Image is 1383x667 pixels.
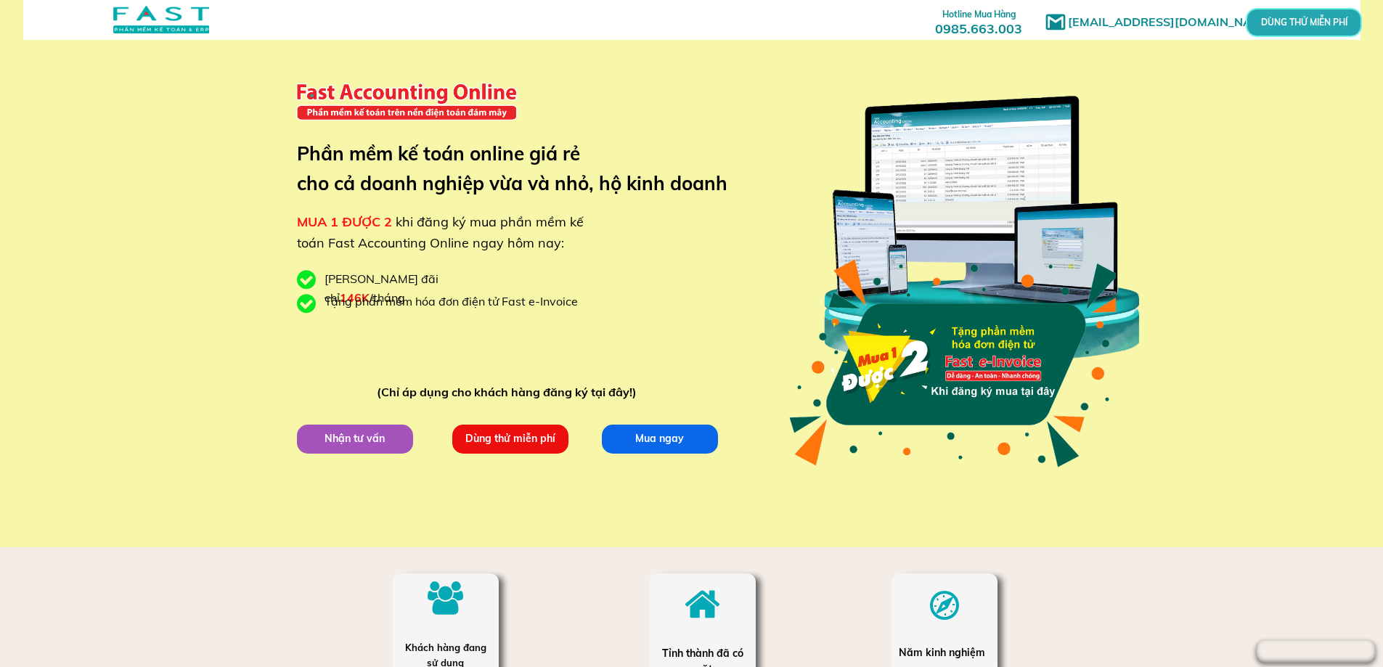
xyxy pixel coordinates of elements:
span: 146K [340,290,370,305]
div: Năm kinh nghiệm [899,645,990,660]
p: Mua ngay [597,423,723,454]
h3: Phần mềm kế toán online giá rẻ cho cả doanh nghiệp vừa và nhỏ, hộ kinh doanh [297,139,749,199]
div: (Chỉ áp dụng cho khách hàng đăng ký tại đây!) [377,383,643,402]
span: MUA 1 ĐƯỢC 2 [297,213,392,230]
span: Hotline Mua Hàng [942,9,1016,20]
span: khi đăng ký mua phần mềm kế toán Fast Accounting Online ngay hôm nay: [297,213,584,251]
p: Dùng thử miễn phí [447,423,574,454]
p: DÙNG THỬ MIỄN PHÍ [1251,10,1358,35]
h1: [EMAIL_ADDRESS][DOMAIN_NAME] [1068,13,1282,32]
div: [PERSON_NAME] đãi chỉ /tháng [325,270,513,307]
div: Tặng phần mềm hóa đơn điện tử Fast e-Invoice [325,292,589,311]
h3: 0985.663.003 [919,5,1038,36]
p: Nhận tư vấn [292,423,418,454]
